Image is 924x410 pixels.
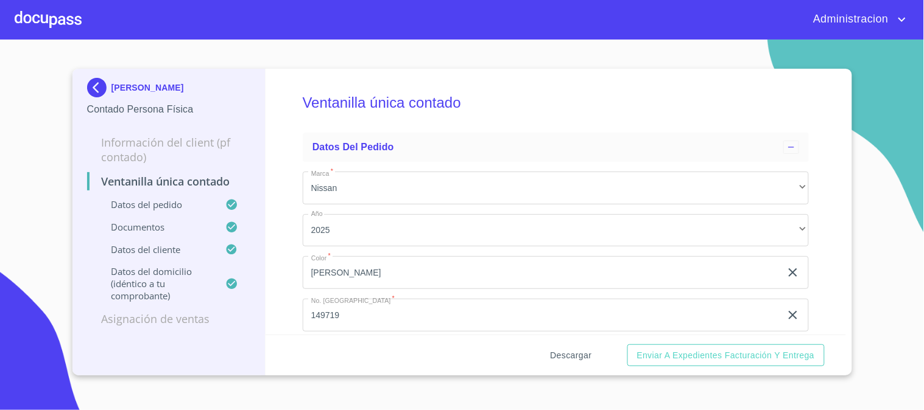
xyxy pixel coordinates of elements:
p: Ventanilla única contado [87,174,251,189]
span: Descargar [551,348,592,363]
h5: Ventanilla única contado [303,78,809,128]
p: Asignación de Ventas [87,311,251,326]
span: Administracion [804,10,895,29]
button: account of current user [804,10,909,29]
span: Datos del pedido [312,142,394,152]
button: Enviar a Expedientes Facturación y Entrega [627,344,825,367]
div: Nissan [303,172,809,204]
div: [PERSON_NAME] [87,78,251,102]
img: Docupass spot blue [87,78,111,97]
p: Datos del pedido [87,198,226,210]
p: [PERSON_NAME] [111,83,184,92]
div: Datos del pedido [303,133,809,162]
span: Enviar a Expedientes Facturación y Entrega [637,348,815,363]
p: Documentos [87,221,226,233]
div: 2025 [303,214,809,247]
p: Contado Persona Física [87,102,251,117]
p: Información del Client (PF contado) [87,135,251,164]
button: clear input [786,265,800,280]
p: Datos del cliente [87,243,226,255]
p: Datos del domicilio (idéntico a tu comprobante) [87,265,226,302]
button: clear input [786,308,800,322]
button: Descargar [546,344,597,367]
